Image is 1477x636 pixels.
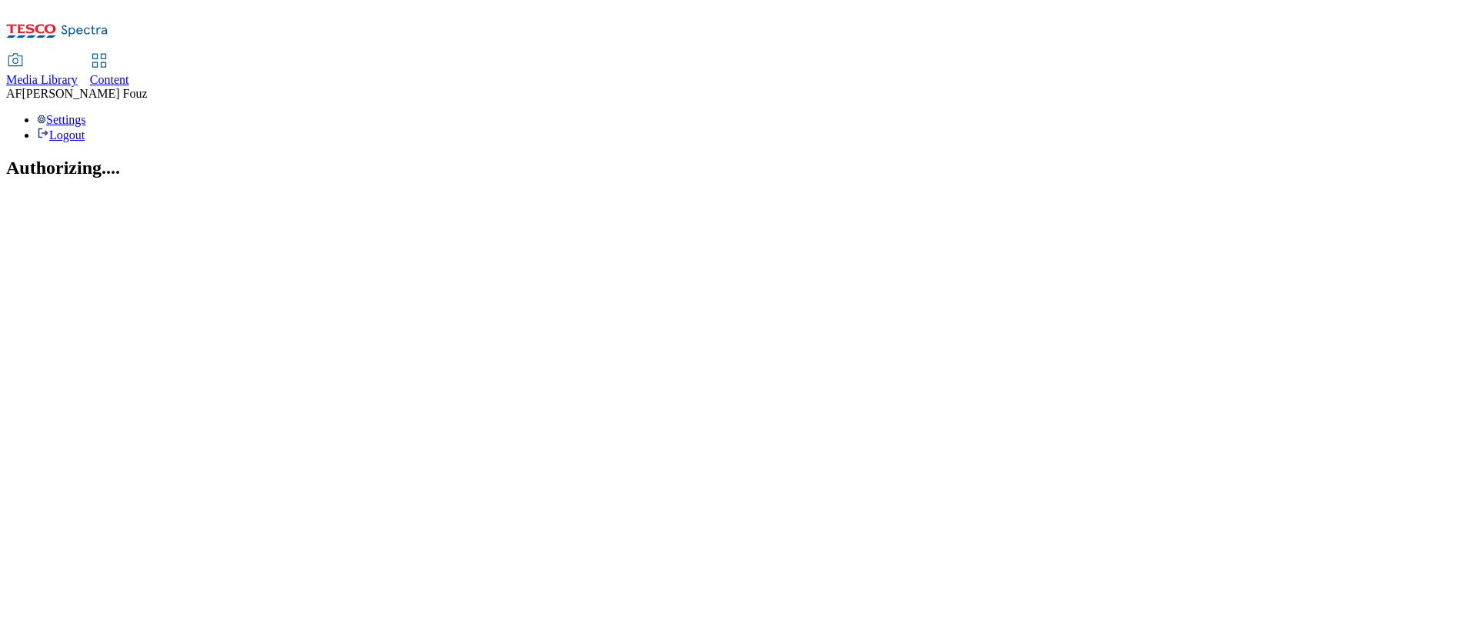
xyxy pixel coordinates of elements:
span: Media Library [6,73,78,86]
span: Content [90,73,129,86]
a: Settings [37,113,86,126]
a: Media Library [6,55,78,87]
h2: Authorizing.... [6,158,1471,178]
span: AF [6,87,22,100]
span: [PERSON_NAME] Fouz [22,87,147,100]
a: Content [90,55,129,87]
a: Logout [37,128,85,142]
